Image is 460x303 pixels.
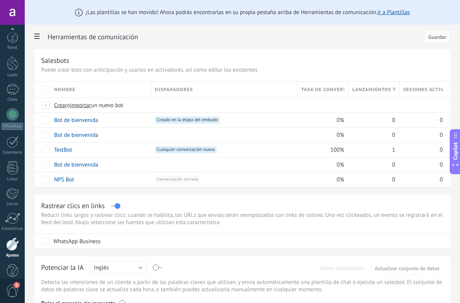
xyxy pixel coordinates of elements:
a: Bot de bienvenida [54,161,98,168]
a: NPS Bot [54,176,74,183]
div: 0 [348,157,396,172]
span: o [67,102,70,109]
div: 0% [297,113,345,127]
div: 0% [297,157,345,172]
a: Bot de bienvenida [54,131,98,139]
div: 0 [399,143,443,157]
span: ¡Las plantillas se han movido! Ahora podrás encontrarlas en su propia pestaña arriba de Herramien... [86,9,410,16]
div: WhatsApp Business [53,238,101,245]
span: Tasa de conversión [301,86,344,93]
span: 0% [337,176,344,183]
span: 0 [392,161,395,168]
span: 0 [440,146,443,154]
div: Calendario [2,150,24,155]
div: 0 [348,128,396,142]
div: 0 [399,128,443,142]
div: Listas [2,177,24,182]
span: Cualquier conversación nueva [155,146,217,153]
a: TestBot [54,146,72,154]
span: 0 [392,117,395,124]
div: 0 [399,113,443,127]
h2: Herramientas de comunicación [48,29,422,45]
a: Bot de bienvenida [54,117,98,124]
div: Correo [2,202,24,207]
span: un nuevo bot [91,102,123,109]
a: Ir a Plantillas [377,9,410,16]
div: 1 [348,143,396,157]
div: Ajustes [2,253,24,258]
div: Salesbots [41,56,69,65]
span: Crear [54,102,67,109]
span: 0 [440,176,443,183]
span: 0 [440,131,443,139]
span: Sesiones activas [403,86,443,93]
div: Potenciar la IA [41,263,84,275]
span: Inglés [94,264,109,271]
span: 0% [337,161,344,168]
div: 0% [297,172,345,187]
span: Nombre [54,86,75,93]
span: 0 [440,117,443,124]
span: Creado en la etapa del embudo [155,117,220,123]
span: 0% [337,117,344,124]
span: 1 [392,146,395,154]
div: WhatsApp [2,123,23,130]
span: Guardar [428,34,446,40]
p: Puede crear bots con anticipación y usarlos en activadores, así como editar los existentes [41,66,444,74]
span: 0 [440,161,443,168]
span: 100% [331,146,344,154]
div: Panel [2,45,24,50]
span: Copilot [452,142,459,160]
div: 0 [348,172,396,187]
span: Lanzamientos totales [352,86,395,93]
div: 100% [297,143,345,157]
div: Rastrear clics en links [41,201,105,210]
span: Conversación cerrada [155,176,200,183]
span: 0% [337,131,344,139]
span: Disparadores [155,86,193,93]
div: 0% [297,128,345,142]
div: 0 [348,113,396,127]
div: Leads [2,73,24,78]
p: Detecta las intenciones de un cliente a partir de las palabras claves que utilizan, y envía autom... [41,279,444,293]
button: Guardar [424,29,450,44]
div: Estadísticas [2,226,24,231]
button: Inglés [90,261,147,274]
div: Chats [2,97,24,102]
p: Reducir links largos y rastrear clics: cuando se habilita, los URLs que envías serán reemplazados... [41,212,444,226]
div: 0 [399,157,443,172]
span: 0 [392,176,395,183]
span: 1 [14,282,20,288]
div: 0 [399,172,443,187]
span: importar [70,102,91,109]
span: 0 [392,131,395,139]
